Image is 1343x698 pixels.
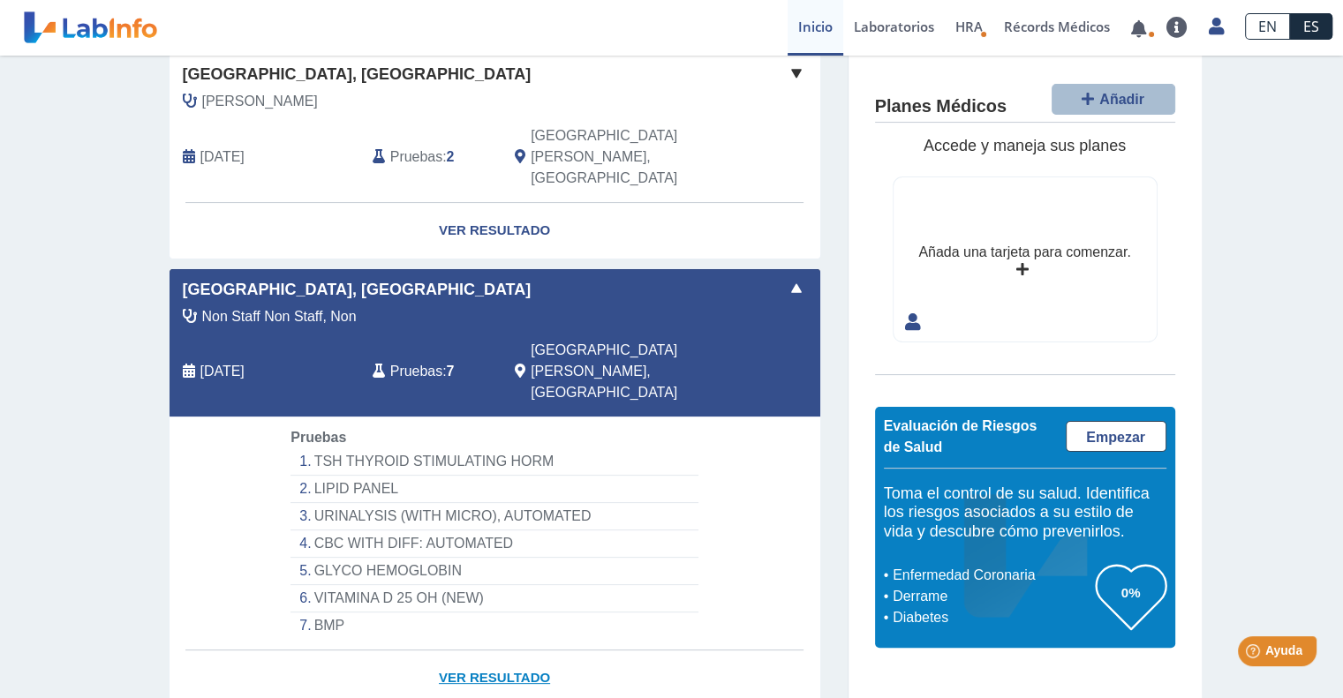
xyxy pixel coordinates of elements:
[884,484,1166,542] h5: Toma el control de su salud. Identifica los riesgos asociados a su estilo de vida y descubre cómo...
[390,146,442,168] span: Pruebas
[202,91,318,112] span: Bonneaux, Phillip
[1290,13,1332,40] a: ES
[1086,430,1145,445] span: Empezar
[884,418,1037,454] span: Evaluación de Riesgos de Salud
[290,612,698,639] li: BMP
[888,565,1096,586] li: Enfermedad Coronaria
[170,203,820,259] a: Ver Resultado
[290,503,698,530] li: URINALYSIS (WITH MICRO), AUTOMATED
[359,340,502,403] div: :
[531,125,726,189] span: San Juan, PR
[290,476,698,503] li: LIPID PANEL
[955,18,983,35] span: HRA
[888,586,1096,607] li: Derrame
[202,306,357,327] span: Non Staff Non Staff, Non
[1245,13,1290,40] a: EN
[447,149,455,164] b: 2
[447,364,455,379] b: 7
[359,125,502,189] div: :
[875,96,1007,117] h4: Planes Médicos
[1096,582,1166,604] h3: 0%
[1186,629,1324,679] iframe: Help widget launcher
[290,430,346,445] span: Pruebas
[290,585,698,612] li: VITAMINA D 25 OH (NEW)
[290,530,698,558] li: CBC WITH DIFF: AUTOMATED
[924,137,1126,154] span: Accede y maneja sus planes
[390,361,442,382] span: Pruebas
[918,242,1130,263] div: Añada una tarjeta para comenzar.
[1099,92,1144,107] span: Añadir
[200,146,245,168] span: 2025-04-14
[290,448,698,476] li: TSH THYROID STIMULATING HORM
[200,361,245,382] span: 2025-03-24
[888,607,1096,628] li: Diabetes
[531,340,726,403] span: San Juan, PR
[290,558,698,585] li: GLYCO HEMOGLOBIN
[183,63,532,86] span: [GEOGRAPHIC_DATA], [GEOGRAPHIC_DATA]
[183,278,532,302] span: [GEOGRAPHIC_DATA], [GEOGRAPHIC_DATA]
